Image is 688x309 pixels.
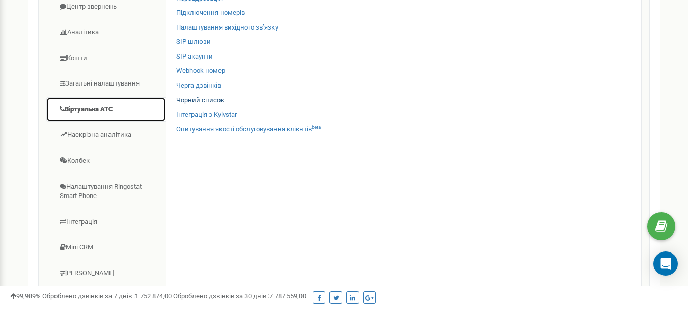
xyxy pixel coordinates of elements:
[176,81,221,91] a: Черга дзвінків
[176,37,211,47] a: SIP шлюзи
[176,8,245,18] a: Підключення номерів
[46,123,166,148] a: Наскрізна аналітика
[312,124,321,130] sup: beta
[653,251,678,276] div: Open Intercom Messenger
[46,149,166,174] a: Колбек
[176,23,278,33] a: Налаштування вихідного зв’язку
[46,235,166,260] a: Mini CRM
[46,261,166,286] a: [PERSON_NAME]
[42,292,172,300] span: Оброблено дзвінків за 7 днів :
[176,125,321,134] a: Опитування якості обслуговування клієнтівbeta
[135,292,172,300] u: 1 752 874,00
[176,66,225,76] a: Webhook номер
[46,210,166,235] a: Інтеграція
[176,110,237,120] a: Інтеграція з Kyivstar
[46,20,166,45] a: Аналiтика
[10,292,41,300] span: 99,989%
[173,292,306,300] span: Оброблено дзвінків за 30 днів :
[176,96,224,105] a: Чорний список
[46,175,166,209] a: Налаштування Ringostat Smart Phone
[176,52,213,62] a: SIP акаунти
[269,292,306,300] u: 7 787 559,00
[46,46,166,71] a: Кошти
[46,97,166,122] a: Віртуальна АТС
[46,71,166,96] a: Загальні налаштування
